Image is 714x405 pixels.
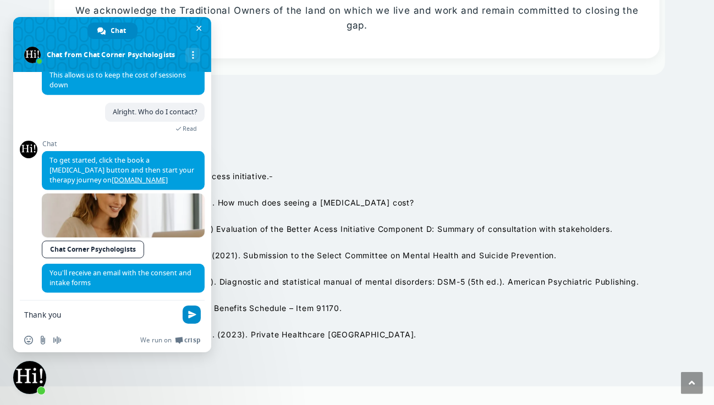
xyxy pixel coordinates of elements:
p: Department of Health. (2022). Better Access initiative. [49,169,665,184]
span: Insert an emoji [24,336,33,345]
h4: References: [49,145,665,158]
div: Close chat [13,361,46,394]
span: This allows us to keep the cost of sessions down [50,70,186,90]
p: American Psychiatric Association. (2013). Diagnostic and statistical manual of mental disorders: ... [49,274,665,290]
div: More channels [185,48,200,63]
span: Audio message [53,336,62,345]
span: Crisp [184,336,200,345]
span: To get started, click the book a [MEDICAL_DATA] button and then start your therapy journey on [50,156,194,185]
p: Private Healthcare [GEOGRAPHIC_DATA]. (2023). Private Healthcare [GEOGRAPHIC_DATA]. [49,327,665,342]
span: Send a file [39,336,47,345]
span: Send [183,306,201,324]
p: Department of Health. (2023). Medicare Benefits Schedule – Item 91170. [49,301,665,316]
span: Close chat [193,23,205,34]
a: We run onCrisp [140,336,200,345]
p: Australian Association of Psychologists. (2021). Submission to the Select Committee on Mental Hea... [49,248,665,263]
div: Chat [87,23,138,39]
p: We acknowledge the Traditional Owners of the land on which we live and work and remain committed ... [65,3,649,33]
a: [DOMAIN_NAME] [112,175,168,185]
textarea: Compose your message... [24,310,176,320]
span: Department of Health. (2010, November) Evaluation of the Better Acess Initiative Component D: Sum... [49,224,613,234]
span: You’ll receive an email with the consent and intake forms [50,268,191,287]
span: We run on [140,336,172,345]
p: Australian Psychological Society. (2023). How much does seeing a [MEDICAL_DATA] cost? [49,195,665,210]
a: Chat Corner Psychologists [42,241,144,258]
span: Chat [111,23,127,39]
span: Chat [42,140,205,148]
span: Read [183,125,197,132]
a: Scroll to the top of the page [681,372,703,394]
span: Alright. Who do I contact? [113,107,197,116]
